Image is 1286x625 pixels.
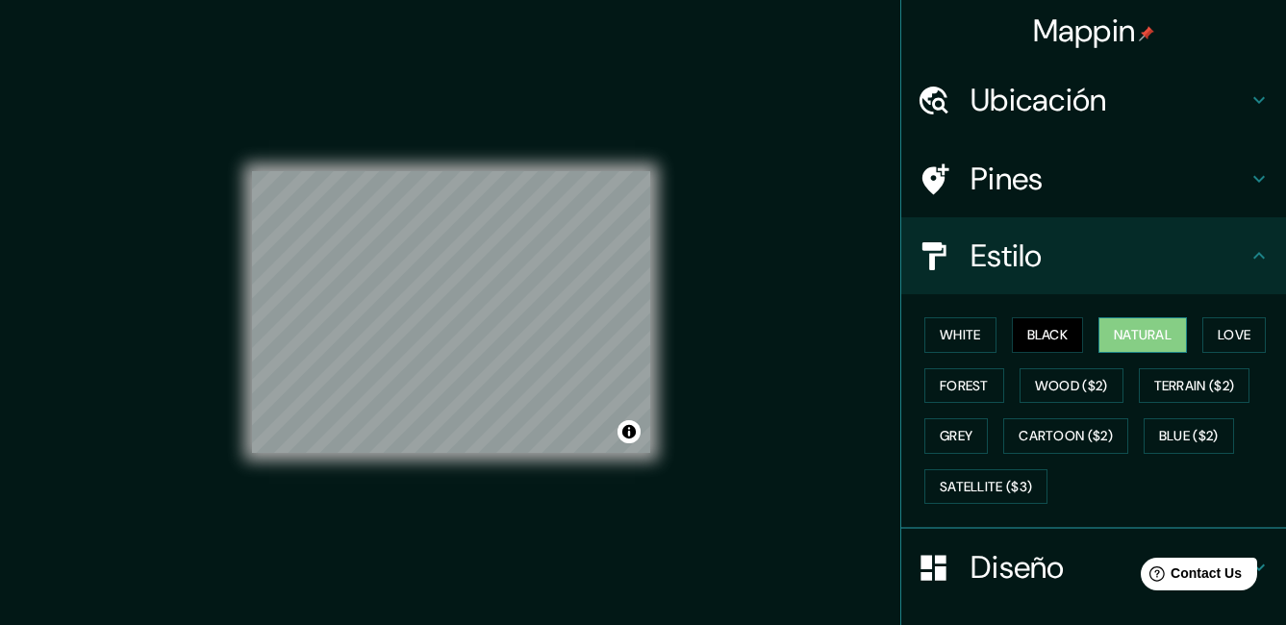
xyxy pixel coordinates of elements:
button: Terrain ($2) [1139,368,1250,404]
img: pin-icon.png [1139,26,1154,41]
button: White [924,317,996,353]
font: Black [1027,323,1069,347]
h4: Estilo [971,237,1248,275]
button: Natural [1098,317,1187,353]
h4: Ubicación [971,81,1248,119]
div: Estilo [901,217,1286,294]
button: Alternar atribución [618,420,641,443]
button: Black [1012,317,1084,353]
font: Cartoon ($2) [1019,424,1113,448]
button: Satellite ($3) [924,469,1047,505]
iframe: Help widget launcher [1115,550,1265,604]
font: Terrain ($2) [1154,374,1235,398]
font: Satellite ($3) [940,475,1032,499]
h4: Pines [971,160,1248,198]
font: Blue ($2) [1159,424,1219,448]
font: Natural [1114,323,1172,347]
font: Wood ($2) [1035,374,1108,398]
font: Mappin [1033,11,1136,51]
button: Cartoon ($2) [1003,418,1128,454]
button: Grey [924,418,988,454]
canvas: Mapa [252,171,650,453]
div: Pines [901,140,1286,217]
font: Love [1218,323,1250,347]
button: Forest [924,368,1004,404]
h4: Diseño [971,548,1248,587]
font: White [940,323,981,347]
button: Love [1202,317,1266,353]
button: Blue ($2) [1144,418,1234,454]
div: Ubicación [901,62,1286,138]
div: Diseño [901,529,1286,606]
font: Grey [940,424,972,448]
button: Wood ($2) [1020,368,1123,404]
font: Forest [940,374,989,398]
